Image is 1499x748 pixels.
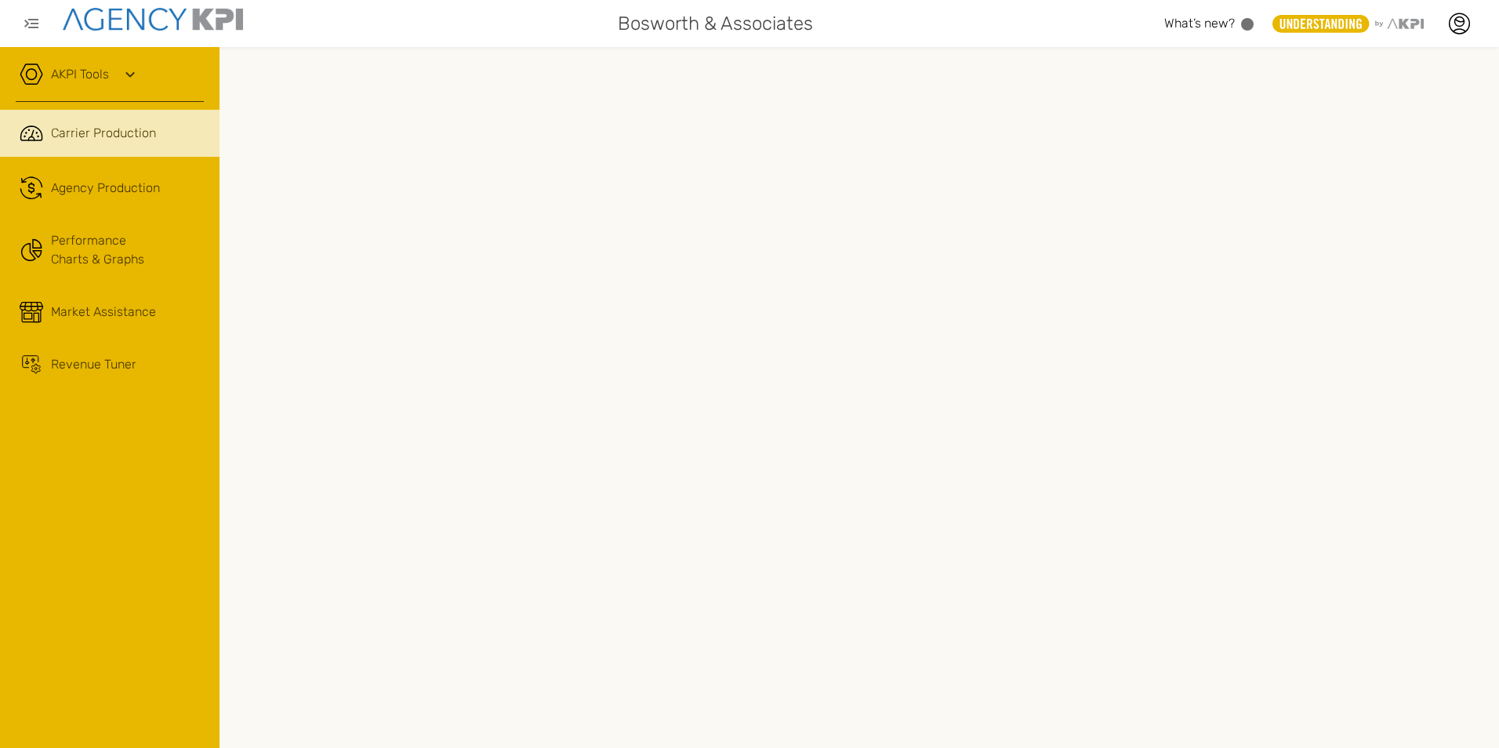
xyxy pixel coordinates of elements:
span: Agency Production [51,179,160,198]
span: Carrier Production [51,124,156,143]
span: Bosworth & Associates [618,9,813,38]
a: AKPI Tools [51,65,109,84]
span: What’s new? [1164,16,1235,31]
span: Revenue Tuner [51,355,136,374]
span: Market Assistance [51,303,156,321]
img: agencykpi-logo-550x69-2d9e3fa8.png [63,8,243,31]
